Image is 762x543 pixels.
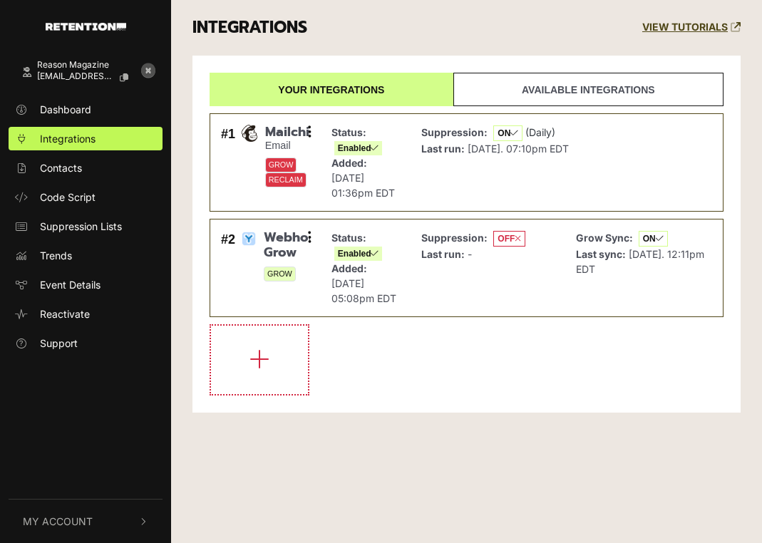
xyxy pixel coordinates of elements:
img: Retention.com [46,23,126,31]
span: Suppression Lists [40,219,122,234]
span: Dashboard [40,102,91,117]
span: [DATE]. 07:10pm EDT [468,143,569,155]
span: ON [639,231,668,247]
span: Reactivate [40,306,90,321]
span: Enabled [334,247,383,261]
h3: INTEGRATIONS [192,18,307,38]
span: [EMAIL_ADDRESS][DOMAIN_NAME] [37,71,115,81]
a: Reason Magazine [EMAIL_ADDRESS][DOMAIN_NAME] [9,53,134,92]
span: [DATE]. 12:11pm EDT [576,248,704,275]
small: Email [265,140,310,152]
span: Mailchimp [265,125,310,140]
span: RECLAIM [265,172,307,187]
div: #2 [221,230,235,306]
strong: Suppression: [421,232,488,244]
a: Trends [9,244,163,267]
span: Enabled [334,141,383,155]
strong: Suppression: [421,126,488,138]
span: GROW [265,157,297,172]
span: Trends [40,248,72,263]
span: - [468,248,472,260]
strong: Grow Sync: [576,232,633,244]
a: VIEW TUTORIALS [642,21,741,33]
div: #1 [221,125,235,200]
span: My Account [23,514,93,529]
a: Event Details [9,273,163,296]
a: Suppression Lists [9,214,163,238]
a: Contacts [9,156,163,180]
span: Code Script [40,190,96,205]
span: Contacts [40,160,82,175]
img: Webhook Grow [241,231,257,247]
span: Webhook Grow [264,230,310,261]
div: Reason Magazine [37,60,140,70]
strong: Last sync: [576,248,626,260]
span: Support [40,336,78,351]
a: Your integrations [210,73,453,106]
strong: Added: [331,262,367,274]
span: [DATE] 01:36pm EDT [331,172,395,199]
span: (Daily) [525,126,555,138]
span: ON [493,125,522,141]
strong: Status: [331,126,366,138]
a: Reactivate [9,302,163,326]
strong: Status: [331,232,366,244]
a: Support [9,331,163,355]
span: Event Details [40,277,101,292]
strong: Last run: [421,143,465,155]
span: GROW [264,267,296,281]
img: Mailchimp [241,125,258,142]
span: OFF [493,231,525,247]
span: [DATE] 05:08pm EDT [331,277,396,304]
strong: Added: [331,157,367,169]
span: Integrations [40,131,96,146]
strong: Last run: [421,248,465,260]
a: Dashboard [9,98,163,121]
a: Available integrations [453,73,724,106]
button: My Account [9,500,163,543]
a: Integrations [9,127,163,150]
a: Code Script [9,185,163,209]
